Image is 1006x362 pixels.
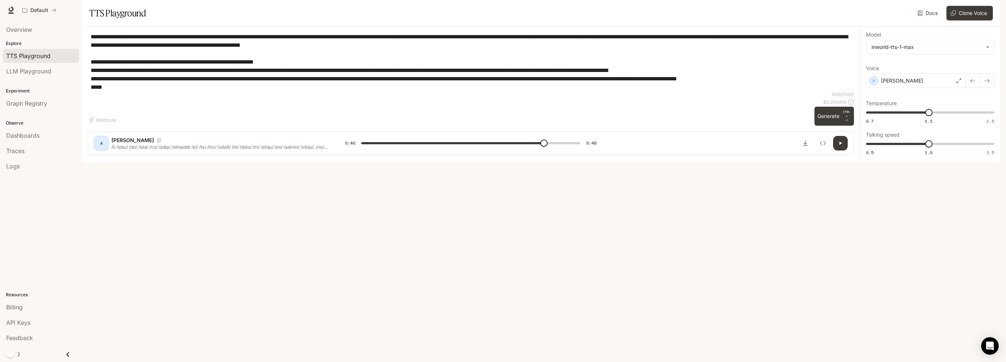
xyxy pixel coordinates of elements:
p: Model [866,32,881,37]
h1: TTS Playground [89,6,146,20]
button: GenerateCTRL +⏎ [814,107,854,126]
button: Clone Voice [946,6,993,20]
span: 0.7 [866,118,874,124]
span: 1.5 [987,118,994,124]
span: 1.5 [987,149,994,156]
p: Temperature [866,101,897,106]
p: [PERSON_NAME] [111,137,154,144]
p: ⏎ [842,110,851,123]
p: Voice [866,66,879,71]
div: inworld-tts-1-max [866,40,994,54]
p: [PERSON_NAME] [881,77,923,84]
p: CTRL + [842,110,851,118]
button: Download audio [798,136,813,150]
span: 0:40 [345,140,355,147]
button: Inspect [816,136,830,150]
span: 0.5 [866,149,874,156]
a: Docs [916,6,941,20]
span: 1.0 [925,149,933,156]
p: Default [30,7,48,14]
div: Open Intercom Messenger [981,337,999,355]
p: 1000 / 1000 [831,91,854,98]
button: Copy Voice ID [154,138,164,142]
button: Shortcuts [88,114,119,126]
span: 1.1 [925,118,933,124]
button: All workspaces [19,3,60,18]
p: /l̃/ /ipsu/ /do/ /sita/ /co/ /adip/ /elitsedd/ /eĩ/ /te/ /inc/ /utlab̃/ /et/ /dolo/ /m/ /aliqu/ ... [111,144,328,150]
div: A [95,137,107,149]
p: Talking speed [866,132,900,137]
span: 0:48 [586,140,597,147]
div: inworld-tts-1-max [871,43,982,51]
